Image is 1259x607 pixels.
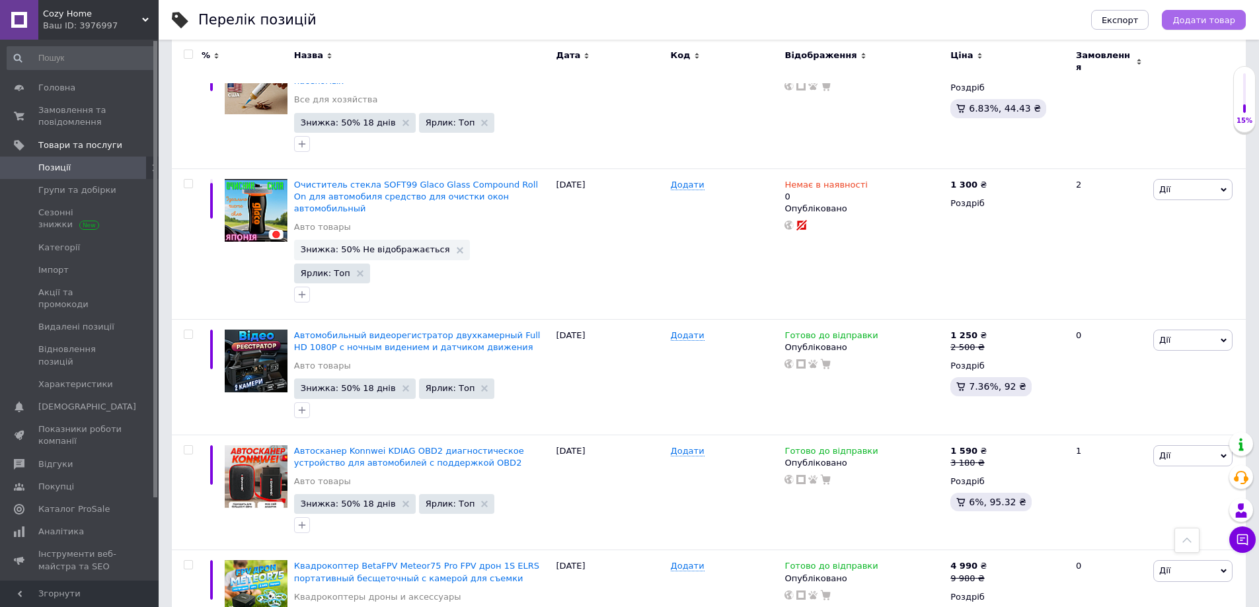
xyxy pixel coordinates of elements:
a: Квадрокоптер BetaFPV Meteor75 Pro FPV дрон 1S ELRS портативный бесщеточный с камерой для съемки [294,561,539,583]
div: [DATE] [553,168,668,319]
div: Опубліковано [784,457,944,469]
span: Інструменти веб-майстра та SEO [38,548,122,572]
span: % [202,50,210,61]
span: Характеристики [38,378,113,390]
div: 0 [1068,319,1150,435]
span: Знижка: 50% Не відображається [301,245,450,254]
span: Дії [1159,335,1170,345]
div: 0 [1068,41,1150,168]
span: Відновлення позицій [38,343,122,367]
img: Автомобильный видеорегистратор двухкамерный Full HD 1080P с ночным видением и датчиком движения [225,330,287,392]
div: Опубліковано [784,573,944,585]
span: Позиції [38,162,71,174]
div: ₴ [950,179,987,191]
span: Код [671,50,691,61]
span: Ярлик: Топ [301,269,350,277]
input: Пошук [7,46,156,70]
span: Відображення [784,50,857,61]
span: Сезонні знижки [38,207,122,231]
span: 7.36%, 92 ₴ [969,381,1026,392]
span: Імпорт [38,264,69,276]
span: Назва [294,50,323,61]
a: Авто товары [294,360,351,372]
a: Очиститель стекла SOFT99 Glaco Glass Compound Roll On для автомобиля средство для очистки окон ав... [294,180,538,213]
a: Авто товары [294,221,351,233]
img: Автосканер Konnwei KDIAG OBD2 диагностическое устройство для автомобилей с поддержкой OBD2 [225,445,287,509]
span: Додати [671,561,705,571]
span: Ціна [950,50,973,61]
span: Знижка: 50% 18 днів [301,499,396,508]
span: Додати товар [1172,15,1235,25]
span: Аналітика [38,526,84,538]
div: 1 [1068,435,1150,550]
span: Знижка: 50% 18 днів [301,118,396,127]
span: Готово до відправки [784,446,878,460]
b: 1 300 [950,180,977,190]
div: Перелік позицій [198,13,317,27]
span: Ярлик: Топ [426,499,475,508]
div: Роздріб [950,82,1065,94]
span: Експорт [1102,15,1139,25]
div: [DATE] [553,435,668,550]
div: 9 980 ₴ [950,573,987,585]
span: Товари та послуги [38,139,122,151]
span: Покупці [38,481,74,493]
span: Дії [1159,184,1170,194]
div: Роздріб [950,360,1065,372]
span: Дії [1159,450,1170,460]
button: Додати товар [1162,10,1246,30]
span: Замовлення [1076,50,1133,73]
span: 6%, 95.32 ₴ [969,497,1026,507]
span: Каталог ProSale [38,503,110,515]
div: [DATE] [553,41,668,168]
a: Автосканер Konnwei KDIAG OBD2 диагностическое устройство для автомобилей с поддержкой OBD2 [294,446,524,468]
span: Додати [671,180,705,190]
div: ₴ [950,560,987,572]
div: 0 [784,179,867,203]
div: 2 500 ₴ [950,341,987,353]
button: Експорт [1091,10,1149,30]
div: ₴ [950,445,987,457]
a: Все для хозяйства [294,94,378,106]
div: ₴ [950,330,987,341]
div: 2 [1068,168,1150,319]
span: Готово до відправки [784,561,878,575]
div: 3 180 ₴ [950,457,987,469]
div: Роздріб [950,197,1065,209]
b: 4 990 [950,561,977,571]
span: Групи та добірки [38,184,116,196]
div: Опубліковано [784,341,944,353]
a: Квадрокоптеры дроны и аксессуары [294,591,461,603]
div: Ваш ID: 3976997 [43,20,159,32]
div: 15% [1234,116,1255,125]
div: Роздріб [950,476,1065,487]
span: Додати [671,330,705,341]
a: Автомобильный видеорегистратор двухкамерный Full HD 1080P с ночным видением и датчиком движения [294,330,541,352]
span: Дії [1159,565,1170,575]
span: Показники роботи компанії [38,423,122,447]
div: Опубліковано [784,203,944,215]
span: Категорії [38,242,80,254]
span: Замовлення та повідомлення [38,104,122,128]
span: Головна [38,82,75,94]
img: Очиститель стекла SOFT99 Glaco Glass Compound Roll On для автомобиля средство для очистки окон ав... [225,179,287,242]
div: [DATE] [553,319,668,435]
span: 6.83%, 44.43 ₴ [969,103,1041,114]
b: 1 250 [950,330,977,340]
span: Ярлик: Топ [426,384,475,392]
span: [DEMOGRAPHIC_DATA] [38,401,136,413]
span: Дата [556,50,581,61]
span: Відгуки [38,458,73,470]
span: Cozy Home [43,8,142,20]
span: Немає в наявності [784,180,867,194]
span: Додати [671,446,705,456]
button: Чат з покупцем [1229,526,1256,553]
span: Акції та промокоди [38,287,122,310]
span: Готово до відправки [784,330,878,344]
span: Видалені позиції [38,321,114,333]
span: Ярлик: Топ [426,118,475,127]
